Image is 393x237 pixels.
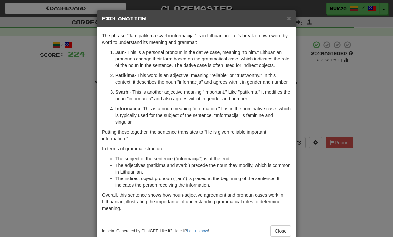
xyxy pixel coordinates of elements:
[115,50,125,55] strong: Jam
[102,145,291,152] p: In terms of grammar structure:
[287,14,291,22] span: ×
[102,15,291,22] h5: Explanation
[102,32,291,46] p: The phrase "Jam patikima svarbi informacija." is in Lithuanian. Let's break it down word by word ...
[102,228,209,234] small: In beta. Generated by ChatGPT. Like it? Hate it? !
[102,129,291,142] p: Putting these together, the sentence translates to "He is given reliable important information."
[115,105,291,125] p: - This is a noun meaning "information." It is in the nominative case, which is typically used for...
[115,89,130,95] strong: Svarbi
[102,192,291,212] p: Overall, this sentence shows how noun-adjective agreement and pronoun cases work in Lithuanian, i...
[115,155,291,162] li: The subject of the sentence ("informacija") is at the end.
[115,162,291,175] li: The adjectives (patikima and svarbi) precede the noun they modify, which is common in Lithuanian.
[115,49,291,69] p: - This is a personal pronoun in the dative case, meaning "to him." Lithuanian pronouns change the...
[287,15,291,22] button: Close
[115,89,291,102] p: - This is another adjective meaning "important." Like "patikima," it modifies the noun "informaci...
[115,175,291,188] li: The indirect object pronoun ("jam") is placed at the beginning of the sentence. It indicates the ...
[270,225,291,237] button: Close
[115,72,291,85] p: - This word is an adjective, meaning "reliable" or "trustworthy." In this context, it describes t...
[187,229,208,233] a: Let us know
[115,73,135,78] strong: Patikima
[115,106,140,111] strong: Informacija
